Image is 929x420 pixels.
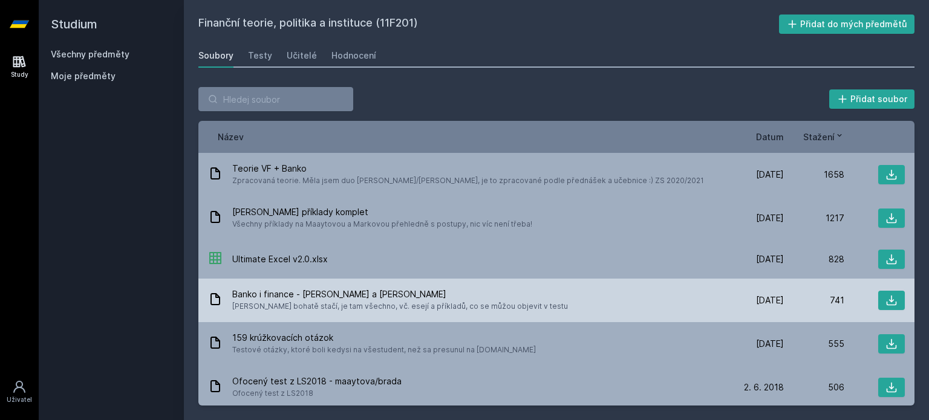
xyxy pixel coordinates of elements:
div: 506 [784,381,844,393]
a: Všechny předměty [51,49,129,59]
span: Ultimate Excel v2.0.xlsx [232,253,328,265]
span: [PERSON_NAME] bohatě stačí, je tam všechno, vč. esejí a příkladů, co se můžou objevit v testu [232,300,568,312]
a: Hodnocení [331,44,376,68]
span: Stažení [803,131,835,143]
div: Hodnocení [331,50,376,62]
a: Study [2,48,36,85]
span: Všechny příklady na Maaytovou a Markovou přehledně s postupy, nic víc není třeba! [232,218,532,230]
button: Přidat soubor [829,89,915,109]
div: Učitelé [287,50,317,62]
div: XLSX [208,251,223,268]
div: 828 [784,253,844,265]
span: Ofocený test z LS2018 [232,387,402,399]
span: Teorie VF + Banko [232,163,704,175]
span: [DATE] [756,294,784,306]
h2: Finanční teorie, politika a instituce (11F201) [198,15,779,34]
button: Datum [756,131,784,143]
span: Moje předměty [51,70,116,82]
span: Zpracovaná teorie. Měla jsem duo [PERSON_NAME]/[PERSON_NAME], je to zpracované podle přednášek a ... [232,175,704,187]
div: 741 [784,294,844,306]
span: [DATE] [756,338,784,350]
button: Přidat do mých předmětů [779,15,915,34]
div: 1217 [784,212,844,224]
a: Soubory [198,44,233,68]
a: Uživatel [2,373,36,410]
div: Soubory [198,50,233,62]
span: [DATE] [756,212,784,224]
span: 159 krúžkovacích otázok [232,332,536,344]
a: Učitelé [287,44,317,68]
button: Název [218,131,244,143]
span: Banko i finance - [PERSON_NAME] a [PERSON_NAME] [232,288,568,300]
div: 555 [784,338,844,350]
span: [PERSON_NAME] příklady komplet [232,206,532,218]
span: Ofocený test z LS2018 - maaytova/brada [232,375,402,387]
span: [DATE] [756,253,784,265]
div: Testy [248,50,272,62]
span: Testové otázky, ktoré boli kedysi na všestudent, než sa presunul na [DOMAIN_NAME] [232,344,536,356]
a: Testy [248,44,272,68]
div: Study [11,70,28,79]
div: Uživatel [7,395,32,404]
input: Hledej soubor [198,87,353,111]
span: 2. 6. 2018 [744,381,784,393]
span: [DATE] [756,169,784,181]
button: Stažení [803,131,844,143]
div: 1658 [784,169,844,181]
